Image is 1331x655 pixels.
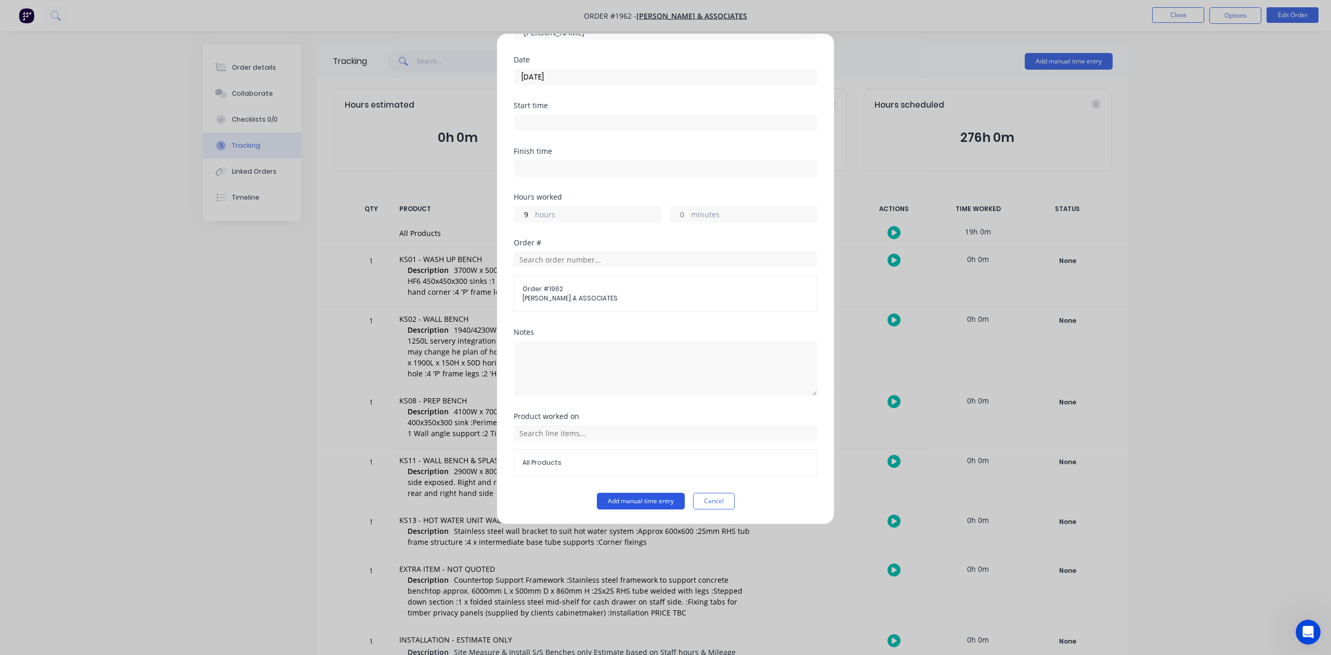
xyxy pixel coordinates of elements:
span: All Products [523,458,808,467]
div: Product worked on [514,413,817,420]
div: Notes [514,329,817,336]
label: minutes [691,209,817,222]
div: Date [514,56,817,63]
span: [PERSON_NAME] & ASSOCIATES [523,294,808,303]
input: Search order number... [514,252,817,267]
input: Search line items... [514,425,817,441]
div: Order # [514,239,817,246]
div: Start time [514,102,817,109]
input: 0 [670,206,688,222]
input: 0 [514,206,532,222]
button: Add manual time entry [597,493,685,509]
label: hours [535,209,661,222]
iframe: Intercom live chat [1296,620,1321,645]
span: Order # 1962 [523,284,808,294]
div: Hours worked [514,193,817,201]
div: Finish time [514,148,817,155]
button: Cancel [693,493,735,509]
